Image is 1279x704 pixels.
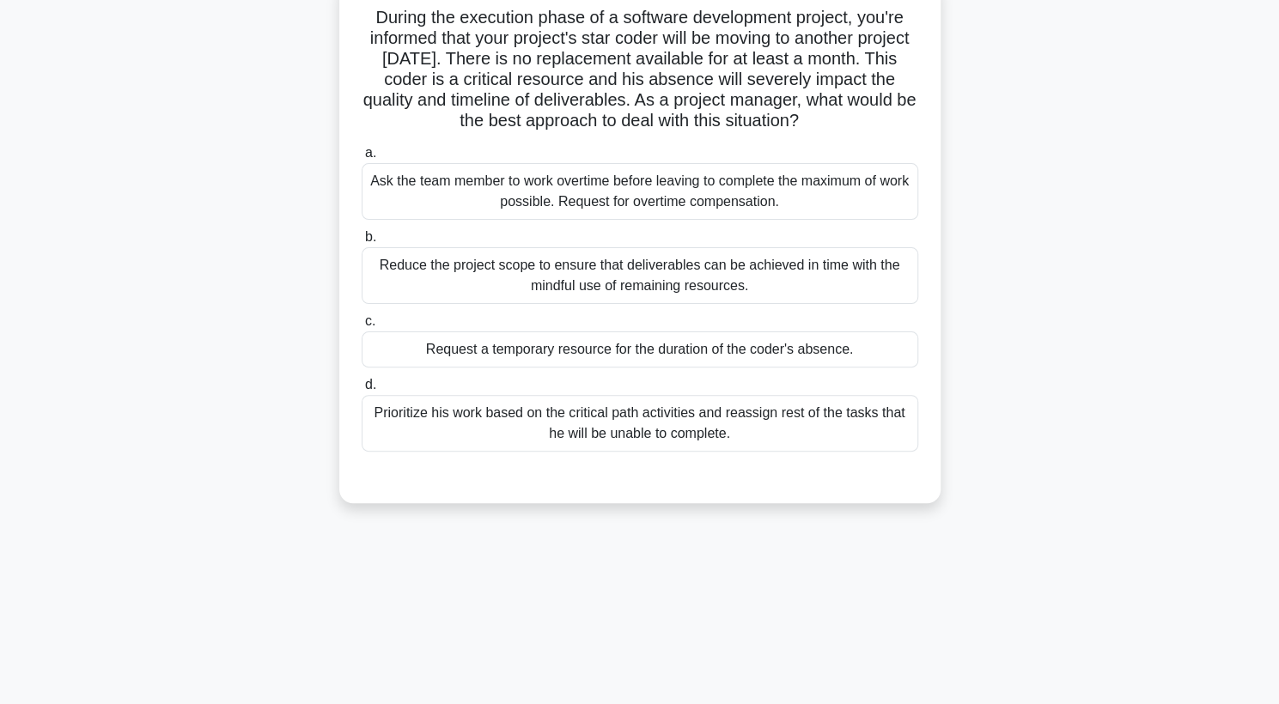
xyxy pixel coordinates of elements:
[362,331,918,367] div: Request a temporary resource for the duration of the coder's absence.
[365,377,376,391] span: d.
[365,313,375,328] span: c.
[362,163,918,220] div: Ask the team member to work overtime before leaving to complete the maximum of work possible. Req...
[365,145,376,160] span: a.
[362,247,918,304] div: Reduce the project scope to ensure that deliverables can be achieved in time with the mindful use...
[365,229,376,244] span: b.
[362,395,918,452] div: Prioritize his work based on the critical path activities and reassign rest of the tasks that he ...
[360,7,920,132] h5: During the execution phase of a software development project, you're informed that your project's...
